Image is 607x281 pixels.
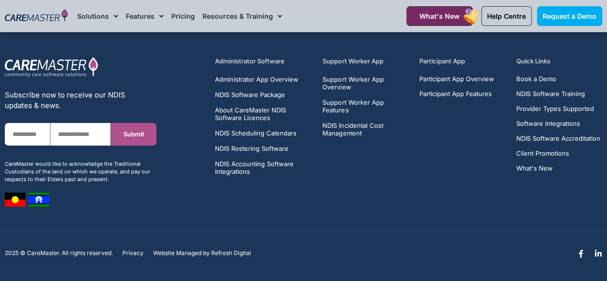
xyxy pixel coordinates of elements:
[214,91,311,98] a: NDIS Software Package
[516,120,580,127] span: Software Integrations
[481,6,532,26] a: Help Centre
[5,90,156,111] div: Subscribe now to receive our NDIS updates & news.
[516,75,556,83] span: Book a Demo
[516,90,600,98] a: NDIS Software Training
[419,90,492,98] span: Participant App Features
[214,145,311,152] a: NDIS Rostering Software
[28,193,49,207] img: image 8
[214,91,285,98] span: NDIS Software Package
[214,106,311,122] a: About CareMaster NDIS Software Licences
[322,57,408,66] h5: Support Worker App
[419,90,494,98] a: Participant App Features
[214,160,311,175] a: NDIS Accounting Software Integrations
[5,57,98,78] img: CareMaster Logo Part
[123,131,144,138] span: Submit
[419,57,505,66] h5: Participant App
[322,75,408,91] a: Support Worker App Overview
[211,250,251,257] a: Refresh Digital
[516,150,569,157] span: Client Promotions
[537,6,602,26] a: Request a Demo
[516,57,602,66] h5: Quick Links
[419,75,494,83] a: Participant App Overview
[419,12,460,20] span: What's New
[214,129,311,137] a: NDIS Scheduling Calendars
[516,105,600,112] a: Provider Types Supported
[214,145,288,152] span: NDIS Rostering Software
[111,123,156,146] button: Submit
[516,75,600,83] a: Book a Demo
[406,6,473,26] a: What's New
[322,122,408,137] a: NDIS Incidental Cost Management
[214,129,296,137] span: NDIS Scheduling Calendars
[516,135,600,142] a: NDIS Software Accreditation
[122,250,143,257] a: Privacy
[5,193,25,207] img: image 7
[516,105,594,112] span: Provider Types Supported
[516,165,553,172] span: What's New
[5,160,156,183] div: CareMaster would like to acknowledge the Traditional Custodians of the land on which we operate, ...
[543,12,596,20] span: Request a Demo
[487,12,526,20] span: Help Centre
[516,120,600,127] a: Software Integrations
[214,75,298,83] span: Administrator App Overview
[153,250,210,257] span: Website Managed by
[516,150,600,157] a: Client Promotions
[5,250,113,257] p: 2025 © CareMaster. All rights reserved.
[516,90,585,98] span: NDIS Software Training
[322,98,408,114] a: Support Worker App Features
[214,57,311,66] h5: Administrator Software
[5,9,68,23] img: CareMaster Logo
[516,165,600,172] a: What's New
[214,75,311,83] a: Administrator App Overview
